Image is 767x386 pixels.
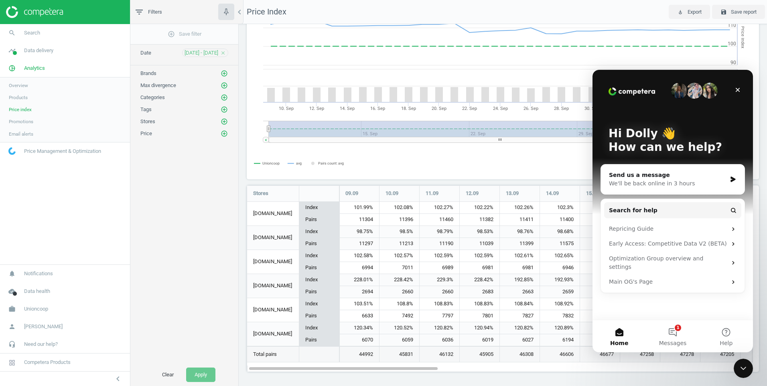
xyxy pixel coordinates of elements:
[460,214,499,226] div: 11382
[130,26,238,42] button: add_circle_outlineSave filter
[540,214,580,226] div: 11400
[247,274,299,298] div: [DOMAIN_NAME]
[379,334,419,346] div: 6059
[420,286,459,298] div: 2660
[221,94,228,101] i: add_circle_outline
[379,262,419,274] div: 7011
[506,190,519,197] span: 13.09
[339,262,379,274] div: 6994
[420,322,459,334] div: 120.82%
[299,213,339,226] div: Pairs
[220,81,228,89] button: add_circle_outline
[379,322,419,334] div: 120.52%
[734,359,753,378] iframe: Intercom live chat
[247,202,299,226] div: [DOMAIN_NAME]
[339,250,379,262] div: 102.58%
[500,202,540,214] div: 102.26%
[540,250,580,262] div: 102.65%
[580,262,620,274] div: 6900
[426,351,453,358] span: 46132
[728,22,736,28] text: 110
[426,190,438,197] span: 11.09
[340,106,355,111] tspan: 14. Sep
[168,30,201,38] span: Save filter
[4,319,20,334] i: person
[8,147,16,155] img: wGWNvw8QSZomAAAAABJRU5ErkJggg==
[24,29,40,37] span: Search
[24,359,71,366] span: Competera Products
[339,298,379,310] div: 103.51%
[420,238,459,250] div: 11190
[500,214,540,226] div: 11411
[299,238,339,250] div: Pairs
[4,25,20,41] i: search
[220,118,228,126] button: add_circle_outline
[500,322,540,334] div: 120.82%
[253,190,268,197] span: Stores
[6,6,63,18] img: ajHJNr6hYgQAAAAASUVORK5CYII=
[9,82,28,89] span: Overview
[580,286,620,298] div: 2660
[318,161,344,165] tspan: Pairs count: avg
[299,274,339,286] div: Index
[540,226,580,238] div: 98.68%
[731,8,757,16] span: Save report
[220,93,228,102] button: add_circle_outline
[466,190,479,197] span: 12.09
[24,305,48,313] span: Unioncoop
[580,226,620,238] div: 98.89%
[420,274,459,286] div: 229.3%
[9,118,33,125] span: Promotions
[221,130,228,137] i: add_circle_outline
[500,262,540,274] div: 6981
[221,118,228,125] i: add_circle_outline
[669,5,710,19] button: play_for_work Export
[247,226,299,250] div: [DOMAIN_NAME]
[345,190,358,197] span: 09.09
[24,323,63,330] span: [PERSON_NAME]
[580,310,620,322] div: 7504
[460,226,499,238] div: 98.53%
[420,202,459,214] div: 102.27%
[339,214,379,226] div: 11304
[506,351,534,358] span: 46308
[4,266,20,281] i: notifications
[540,286,580,298] div: 2659
[586,190,599,197] span: 15.09
[247,322,299,346] div: [DOMAIN_NAME]
[540,202,580,214] div: 102.3%
[339,238,379,250] div: 11297
[720,9,727,15] i: save
[420,262,459,274] div: 6989
[379,310,419,322] div: 7492
[4,337,20,352] i: headset_mic
[113,374,123,384] i: chevron_left
[379,298,419,310] div: 108.8%
[460,274,499,286] div: 228.42%
[460,202,499,214] div: 102.22%
[730,60,736,65] text: 90
[299,262,339,274] div: Pairs
[24,288,50,295] span: Data health
[148,8,162,16] span: Filters
[462,106,477,111] tspan: 22. Sep
[580,322,620,334] div: 121.28%
[580,250,620,262] div: 102.64%
[466,351,493,358] span: 45905
[299,310,339,322] div: Pairs
[220,130,228,138] button: add_circle_outline
[24,270,53,277] span: Notifications
[460,298,499,310] div: 108.83%
[500,226,540,238] div: 98.76%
